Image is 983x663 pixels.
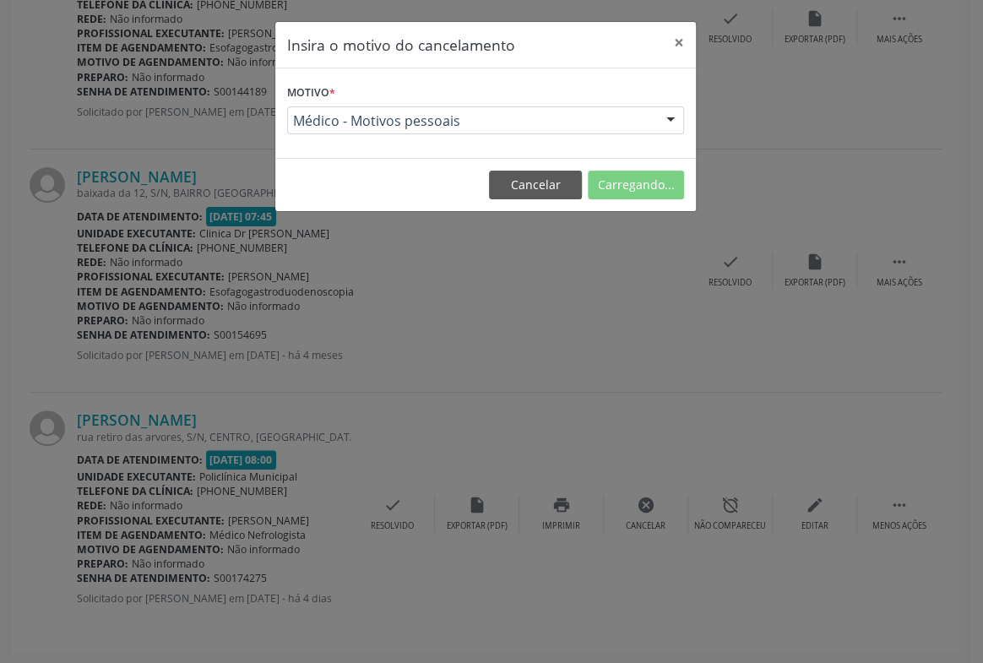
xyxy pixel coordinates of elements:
h5: Insira o motivo do cancelamento [287,34,515,56]
button: Carregando... [588,171,684,199]
label: Motivo [287,80,335,106]
span: Médico - Motivos pessoais [293,112,649,129]
button: Cancelar [489,171,582,199]
button: Close [662,22,696,63]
